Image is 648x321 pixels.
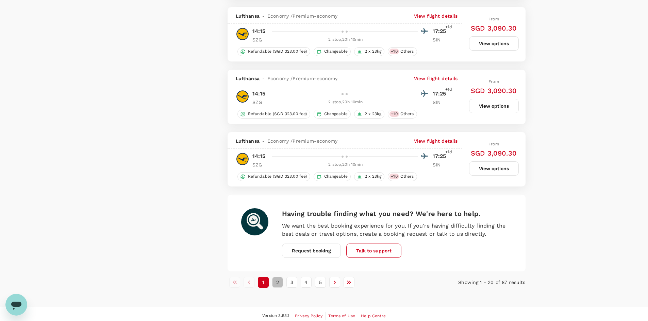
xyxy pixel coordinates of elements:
[398,174,417,179] span: Others
[295,314,322,318] span: Privacy Policy
[414,13,458,19] p: View flight details
[236,138,260,144] span: Lufthansa
[236,27,249,41] img: LH
[260,13,267,19] span: -
[433,27,450,35] p: 17:25
[469,99,519,113] button: View options
[488,79,499,84] span: From
[433,90,450,98] p: 17:25
[354,47,384,56] div: 2 x 23kg
[236,13,260,19] span: Lufthansa
[433,99,450,106] p: SIN
[301,277,312,288] button: Go to page 4
[388,110,417,119] div: +10Others
[260,138,267,144] span: -
[314,110,351,119] div: Changeable
[286,277,297,288] button: Go to page 3
[471,85,517,96] h6: SGD 3,090.30
[414,75,458,82] p: View flight details
[252,36,269,43] p: SZG
[445,149,452,156] span: +1d
[228,277,426,288] nav: pagination navigation
[471,23,517,34] h6: SGD 3,090.30
[488,17,499,21] span: From
[354,172,384,181] div: 2 x 23kg
[293,75,337,82] span: Premium-economy
[314,47,351,56] div: Changeable
[398,49,417,54] span: Others
[282,222,512,238] p: We want the best booking experience for you. If you're having difficulty finding the best deals o...
[282,244,341,258] button: Request booking
[329,277,340,288] button: Go to next page
[236,75,260,82] span: Lufthansa
[469,36,519,51] button: View options
[346,244,401,258] button: Talk to support
[262,313,289,319] span: Version 3.53.1
[245,174,310,179] span: Refundable (SGD 323.00 fee)
[445,24,452,31] span: +1d
[314,172,351,181] div: Changeable
[267,138,293,144] span: Economy /
[293,138,337,144] span: Premium-economy
[273,161,418,168] div: 2 stop , 20h 10min
[245,111,310,117] span: Refundable (SGD 323.00 fee)
[252,152,266,160] p: 14:15
[433,152,450,160] p: 17:25
[488,142,499,146] span: From
[267,13,293,19] span: Economy /
[273,36,418,43] div: 2 stop , 20h 10min
[469,161,519,176] button: View options
[361,312,386,320] a: Help Centre
[361,314,386,318] span: Help Centre
[362,49,384,54] span: 2 x 23kg
[321,111,351,117] span: Changeable
[252,27,266,35] p: 14:15
[426,279,525,286] p: Showing 1 - 20 of 87 results
[5,294,27,316] iframe: Button to launch messaging window
[433,161,450,168] p: SIN
[237,110,310,119] div: Refundable (SGD 323.00 fee)
[354,110,384,119] div: 2 x 23kg
[272,277,283,288] button: Go to page 2
[236,90,249,103] img: LH
[321,174,351,179] span: Changeable
[328,314,355,318] span: Terms of Use
[328,312,355,320] a: Terms of Use
[398,111,417,117] span: Others
[293,13,337,19] span: Premium-economy
[245,49,310,54] span: Refundable (SGD 323.00 fee)
[445,86,452,93] span: +1d
[315,277,326,288] button: Go to page 5
[433,36,450,43] p: SIN
[389,111,399,117] span: + 10
[252,161,269,168] p: SZG
[389,49,399,54] span: + 10
[237,47,310,56] div: Refundable (SGD 323.00 fee)
[295,312,322,320] a: Privacy Policy
[362,174,384,179] span: 2 x 23kg
[321,49,351,54] span: Changeable
[273,99,418,106] div: 2 stop , 20h 10min
[362,111,384,117] span: 2 x 23kg
[258,277,269,288] button: page 1
[388,47,417,56] div: +10Others
[236,152,249,166] img: LH
[471,148,517,159] h6: SGD 3,090.30
[389,174,399,179] span: + 10
[260,75,267,82] span: -
[252,99,269,106] p: SZG
[388,172,417,181] div: +10Others
[414,138,458,144] p: View flight details
[282,208,512,219] h6: Having trouble finding what you need? We're here to help.
[237,172,310,181] div: Refundable (SGD 323.00 fee)
[344,277,354,288] button: Go to last page
[252,90,266,98] p: 14:15
[267,75,293,82] span: Economy /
